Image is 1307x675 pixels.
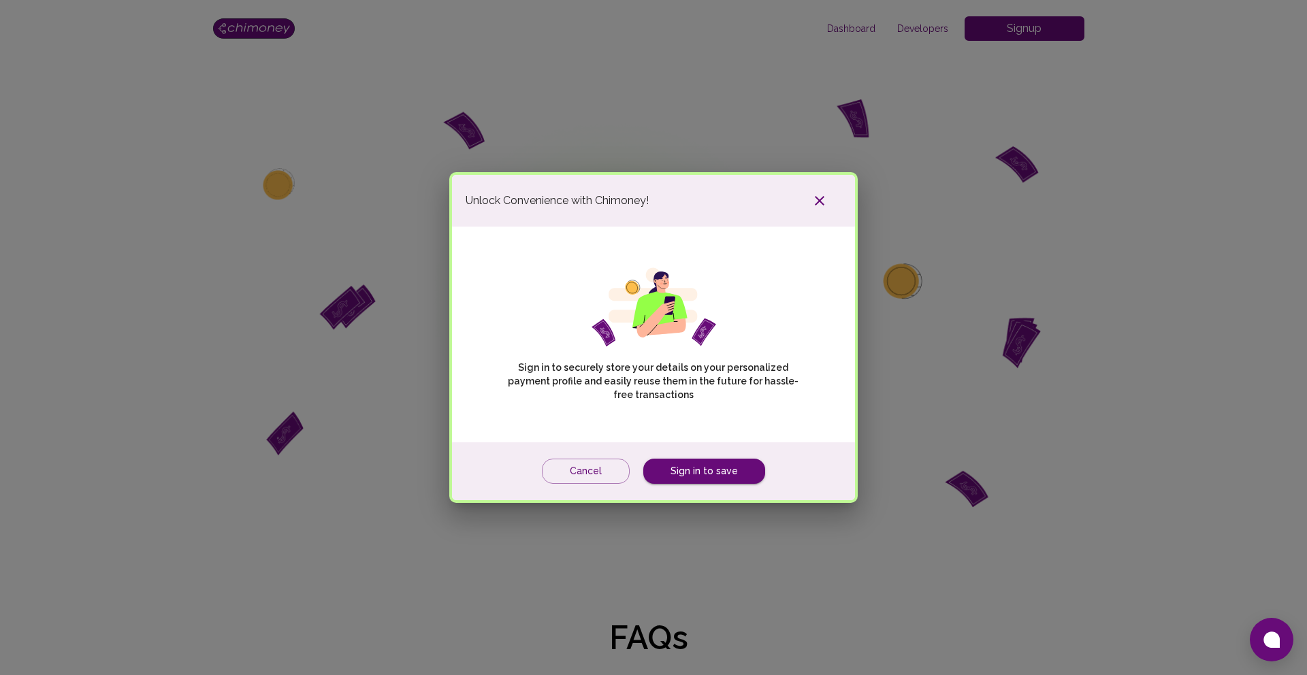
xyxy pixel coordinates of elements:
button: Cancel [542,459,630,484]
a: Sign in to save [643,459,765,484]
span: Unlock Convenience with Chimoney! [466,193,649,209]
p: Sign in to securely store your details on your personalized payment profile and easily reuse them... [499,361,807,401]
img: girl phone svg [592,267,716,347]
button: Open chat window [1250,618,1293,661]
